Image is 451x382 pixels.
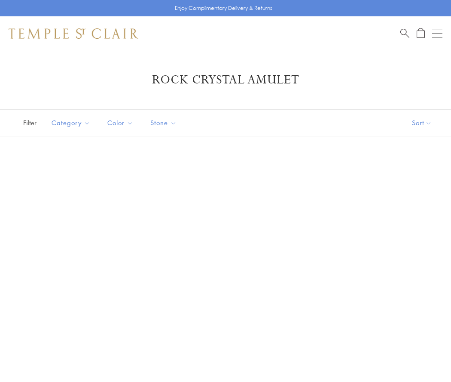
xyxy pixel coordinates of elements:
[400,28,409,39] a: Search
[103,117,140,128] span: Color
[9,28,138,39] img: Temple St. Clair
[175,4,272,12] p: Enjoy Complimentary Delivery & Returns
[393,110,451,136] button: Show sort by
[432,28,442,39] button: Open navigation
[144,113,183,132] button: Stone
[21,72,430,88] h1: Rock Crystal Amulet
[417,28,425,39] a: Open Shopping Bag
[101,113,140,132] button: Color
[45,113,97,132] button: Category
[47,117,97,128] span: Category
[146,117,183,128] span: Stone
